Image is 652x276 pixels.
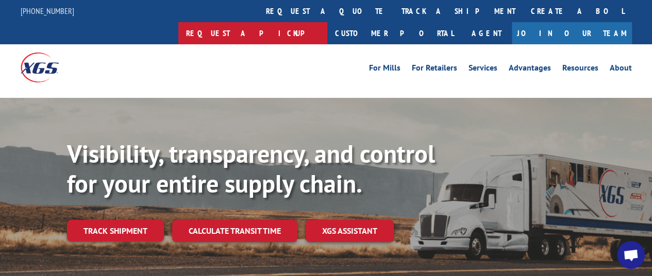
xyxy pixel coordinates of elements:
[509,64,551,75] a: Advantages
[369,64,400,75] a: For Mills
[327,22,461,44] a: Customer Portal
[67,137,435,199] b: Visibility, transparency, and control for your entire supply chain.
[617,241,645,269] div: Open chat
[461,22,512,44] a: Agent
[178,22,327,44] a: Request a pickup
[172,220,297,242] a: Calculate transit time
[412,64,457,75] a: For Retailers
[562,64,598,75] a: Resources
[469,64,497,75] a: Services
[21,6,74,16] a: [PHONE_NUMBER]
[67,220,164,242] a: Track shipment
[512,22,632,44] a: Join Our Team
[610,64,632,75] a: About
[306,220,394,242] a: XGS ASSISTANT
